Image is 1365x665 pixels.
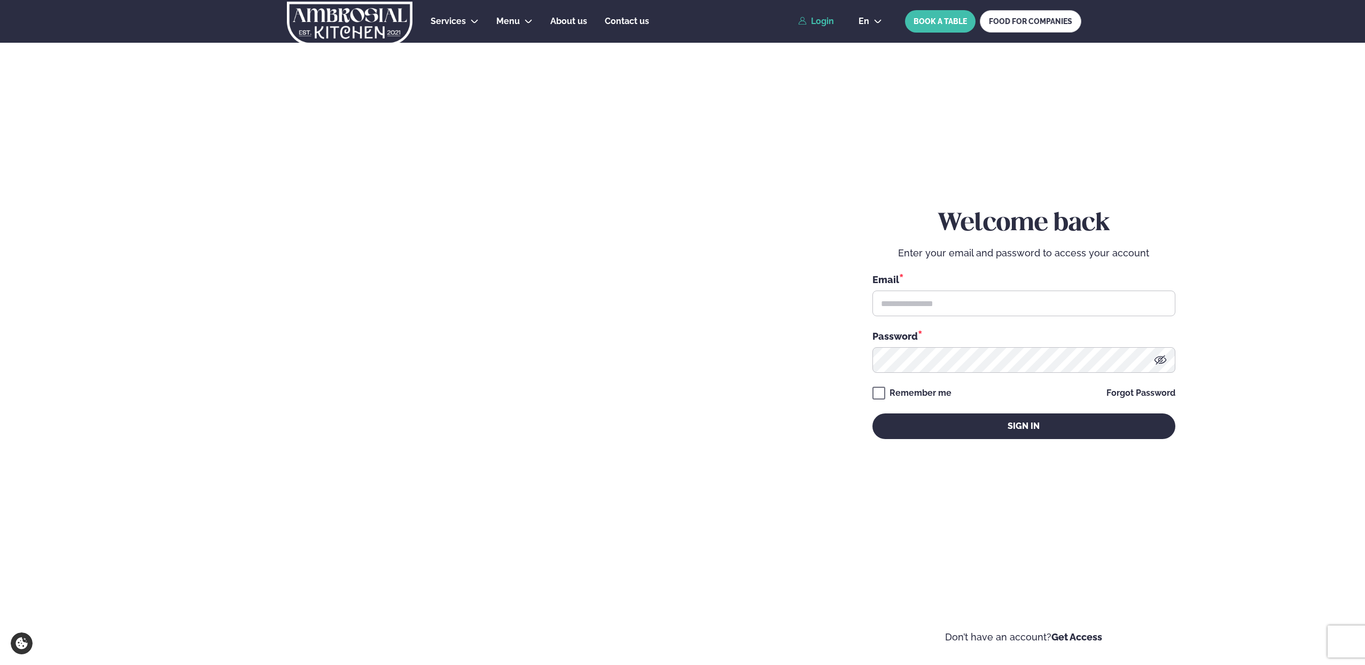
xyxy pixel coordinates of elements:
p: If there’s anything that unites people it’s culinary adventure. [32,575,254,601]
a: Menu [496,15,520,28]
a: Login [798,17,834,26]
a: FOOD FOR COMPANIES [980,10,1081,33]
button: Sign in [872,413,1175,439]
span: Contact us [605,16,649,26]
span: en [859,17,869,26]
span: Services [431,16,466,26]
p: Enter your email and password to access your account [872,247,1175,260]
a: Contact us [605,15,649,28]
h2: Welcome to Ambrosial kitchen! [32,473,254,562]
span: About us [550,16,587,26]
a: Get Access [1051,631,1102,643]
button: BOOK A TABLE [905,10,976,33]
div: Email [872,272,1175,286]
a: Forgot Password [1106,389,1175,397]
h2: Welcome back [872,209,1175,239]
button: en [850,17,891,26]
img: logo [286,2,414,45]
div: Password [872,329,1175,343]
a: About us [550,15,587,28]
a: Cookie settings [11,632,33,654]
span: Menu [496,16,520,26]
a: Services [431,15,466,28]
p: Don’t have an account? [715,631,1333,644]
